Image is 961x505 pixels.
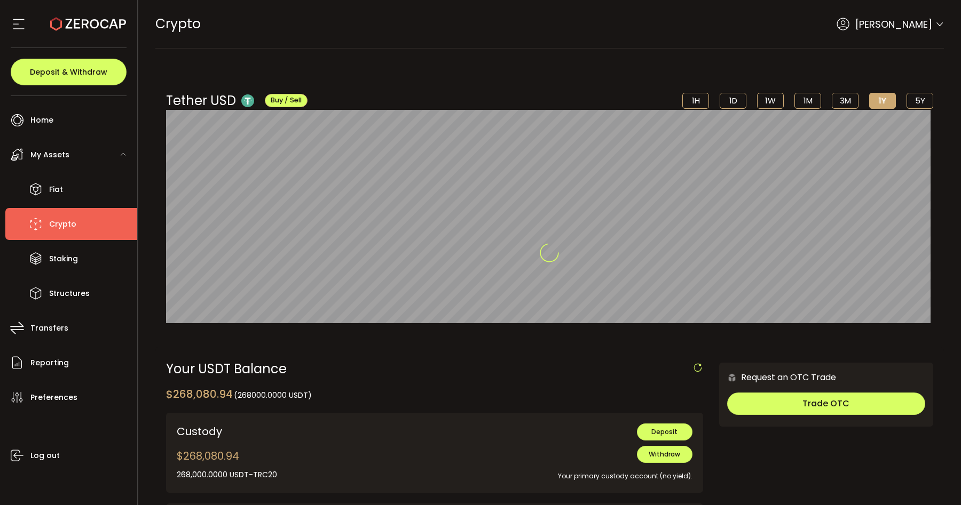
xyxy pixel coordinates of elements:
button: Deposit & Withdraw [11,59,127,85]
span: Preferences [30,390,77,405]
span: Transfers [30,320,68,336]
span: Crypto [49,217,76,232]
span: Fiat [49,182,63,197]
span: Structures [49,286,90,301]
span: Reporting [30,355,69,371]
span: Home [30,113,53,128]
span: Log out [30,448,60,463]
span: Staking [49,251,78,267]
span: Deposit & Withdraw [30,68,107,76]
span: My Assets [30,147,69,163]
